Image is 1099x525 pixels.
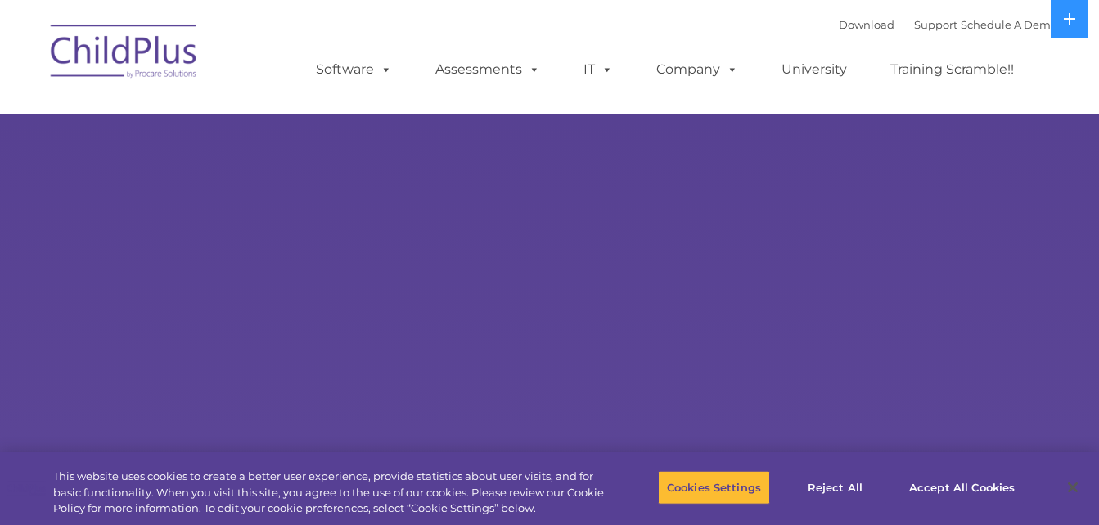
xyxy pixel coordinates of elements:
a: Training Scramble!! [874,53,1030,86]
a: Support [914,18,957,31]
a: Assessments [419,53,556,86]
button: Reject All [784,470,886,505]
button: Cookies Settings [658,470,770,505]
a: Download [839,18,894,31]
a: Schedule A Demo [961,18,1057,31]
a: University [765,53,863,86]
button: Close [1055,469,1091,505]
font: | [839,18,1057,31]
img: ChildPlus by Procare Solutions [43,13,206,95]
button: Accept All Cookies [900,470,1024,505]
a: Company [640,53,754,86]
a: IT [567,53,629,86]
a: Software [300,53,408,86]
div: This website uses cookies to create a better user experience, provide statistics about user visit... [53,469,605,517]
